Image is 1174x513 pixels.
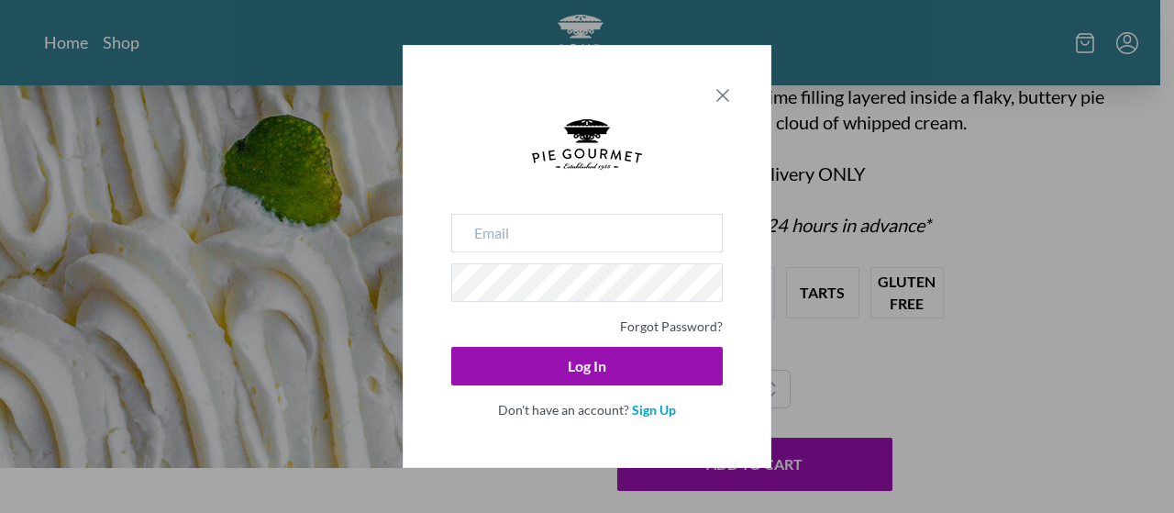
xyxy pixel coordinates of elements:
[620,318,723,334] a: Forgot Password?
[632,402,676,418] a: Sign Up
[712,84,734,106] button: Close panel
[498,402,629,418] span: Don't have an account?
[451,347,723,385] button: Log In
[451,214,723,252] input: Email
